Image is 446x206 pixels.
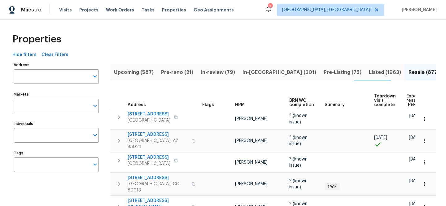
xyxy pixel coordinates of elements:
[162,7,186,13] span: Properties
[235,160,268,165] span: [PERSON_NAME]
[12,51,37,59] span: Hide filters
[409,68,439,77] span: Resale (877)
[289,98,314,107] span: BRN WO completion
[289,157,308,168] span: ? (known issue)
[14,63,99,67] label: Address
[409,114,422,118] span: [DATE]
[14,92,99,96] label: Markets
[268,4,272,10] div: 2
[42,51,68,59] span: Clear Filters
[194,7,234,13] span: Geo Assignments
[289,135,308,146] span: ? (known issue)
[235,103,245,107] span: HPM
[243,68,316,77] span: In-[GEOGRAPHIC_DATA] (301)
[91,101,99,110] button: Open
[79,7,98,13] span: Projects
[128,103,146,107] span: Address
[128,161,170,167] span: [GEOGRAPHIC_DATA]
[161,68,193,77] span: Pre-reno (21)
[201,68,235,77] span: In-review (79)
[409,179,422,183] span: [DATE]
[91,160,99,169] button: Open
[235,139,268,143] span: [PERSON_NAME]
[14,122,99,126] label: Individuals
[235,117,268,121] span: [PERSON_NAME]
[128,117,170,123] span: [GEOGRAPHIC_DATA]
[409,157,422,161] span: [DATE]
[91,131,99,139] button: Open
[59,7,72,13] span: Visits
[374,135,387,140] span: [DATE]
[106,7,134,13] span: Work Orders
[142,8,155,12] span: Tasks
[114,68,154,77] span: Upcoming (587)
[369,68,401,77] span: Listed (1963)
[12,36,61,42] span: Properties
[10,49,39,61] button: Hide filters
[128,111,170,117] span: [STREET_ADDRESS]
[39,49,71,61] button: Clear Filters
[128,175,188,181] span: [STREET_ADDRESS]
[325,103,345,107] span: Summary
[289,179,308,189] span: ? (known issue)
[128,131,188,138] span: [STREET_ADDRESS]
[325,184,339,189] span: 1 WIP
[202,103,214,107] span: Flags
[406,94,441,107] span: Expected resale [PERSON_NAME]
[374,94,396,107] span: Teardown visit complete
[14,151,99,155] label: Flags
[409,202,422,206] span: [DATE]
[128,181,188,193] span: [GEOGRAPHIC_DATA], CO 80013
[409,135,422,140] span: [DATE]
[399,7,437,13] span: [PERSON_NAME]
[21,7,42,13] span: Maestro
[91,72,99,81] button: Open
[324,68,361,77] span: Pre-Listing (75)
[128,154,170,161] span: [STREET_ADDRESS]
[282,7,370,13] span: [GEOGRAPHIC_DATA], [GEOGRAPHIC_DATA]
[235,182,268,186] span: [PERSON_NAME]
[128,138,188,150] span: [GEOGRAPHIC_DATA], AZ 85023
[289,114,308,124] span: ? (known issue)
